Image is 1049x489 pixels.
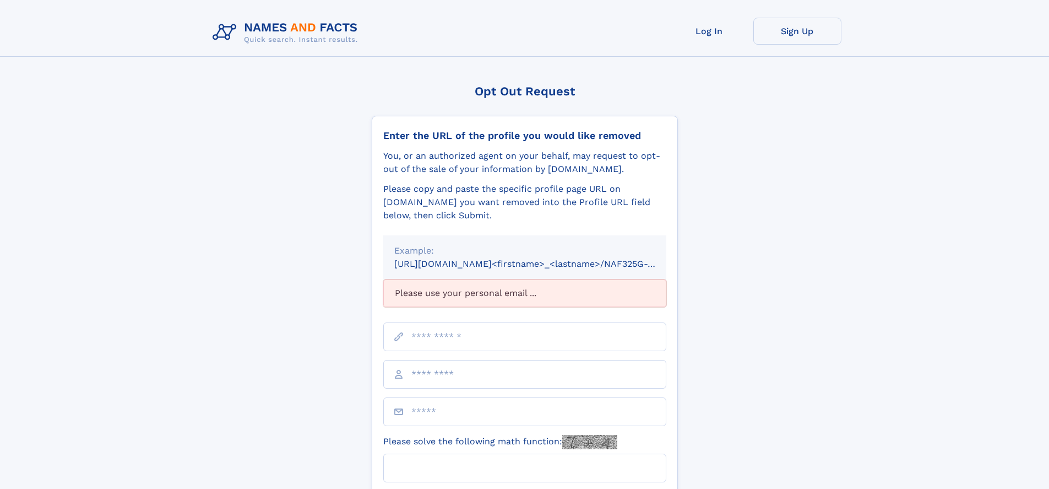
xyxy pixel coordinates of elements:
div: Enter the URL of the profile you would like removed [383,130,666,142]
label: Please solve the following math function: [383,435,617,449]
div: Example: [394,244,655,257]
div: Opt Out Request [372,84,678,98]
div: Please use your personal email ... [383,280,666,307]
a: Log In [665,18,753,45]
div: You, or an authorized agent on your behalf, may request to opt-out of the sale of your informatio... [383,149,666,176]
a: Sign Up [753,18,841,45]
div: Please copy and paste the specific profile page URL on [DOMAIN_NAME] you want removed into the Pr... [383,182,666,222]
small: [URL][DOMAIN_NAME]<firstname>_<lastname>/NAF325G-xxxxxxxx [394,259,687,269]
img: Logo Names and Facts [208,18,367,47]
